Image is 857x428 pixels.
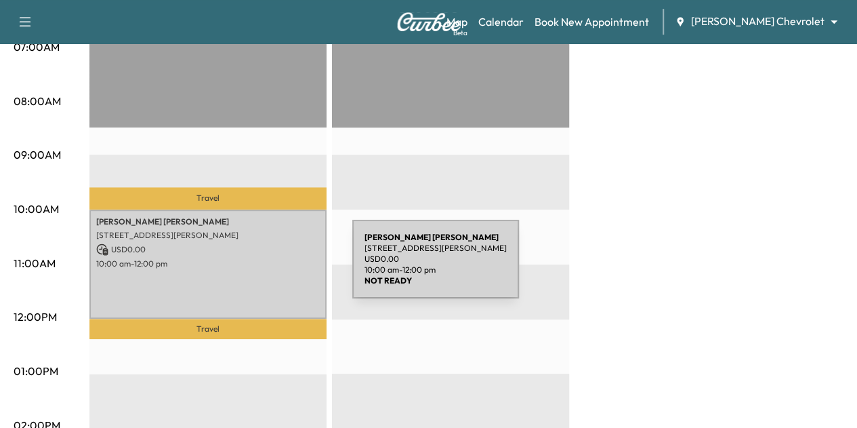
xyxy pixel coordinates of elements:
[96,230,320,241] p: [STREET_ADDRESS][PERSON_NAME]
[96,244,320,256] p: USD 0.00
[14,363,58,379] p: 01:00PM
[14,93,61,109] p: 08:00AM
[14,39,60,55] p: 07:00AM
[478,14,524,30] a: Calendar
[89,319,327,339] p: Travel
[535,14,649,30] a: Book New Appointment
[96,258,320,269] p: 10:00 am - 12:00 pm
[691,14,824,29] span: [PERSON_NAME] Chevrolet
[453,28,467,38] div: Beta
[96,216,320,227] p: [PERSON_NAME] [PERSON_NAME]
[446,14,467,30] a: MapBeta
[14,201,59,217] p: 10:00AM
[396,12,461,31] img: Curbee Logo
[89,187,327,209] p: Travel
[14,309,57,325] p: 12:00PM
[14,255,56,271] p: 11:00AM
[14,147,61,163] p: 09:00AM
